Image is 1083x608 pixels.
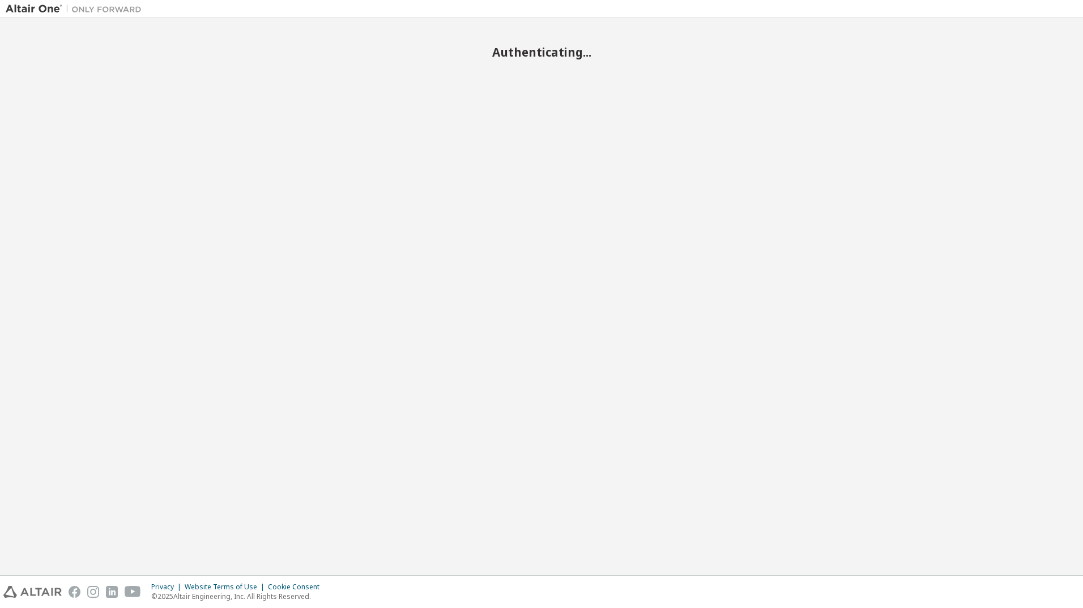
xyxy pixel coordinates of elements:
div: Privacy [151,583,185,592]
img: altair_logo.svg [3,586,62,598]
p: © 2025 Altair Engineering, Inc. All Rights Reserved. [151,592,326,601]
img: youtube.svg [125,586,141,598]
img: instagram.svg [87,586,99,598]
div: Cookie Consent [268,583,326,592]
div: Website Terms of Use [185,583,268,592]
img: Altair One [6,3,147,15]
img: linkedin.svg [106,586,118,598]
h2: Authenticating... [6,45,1077,59]
img: facebook.svg [69,586,80,598]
